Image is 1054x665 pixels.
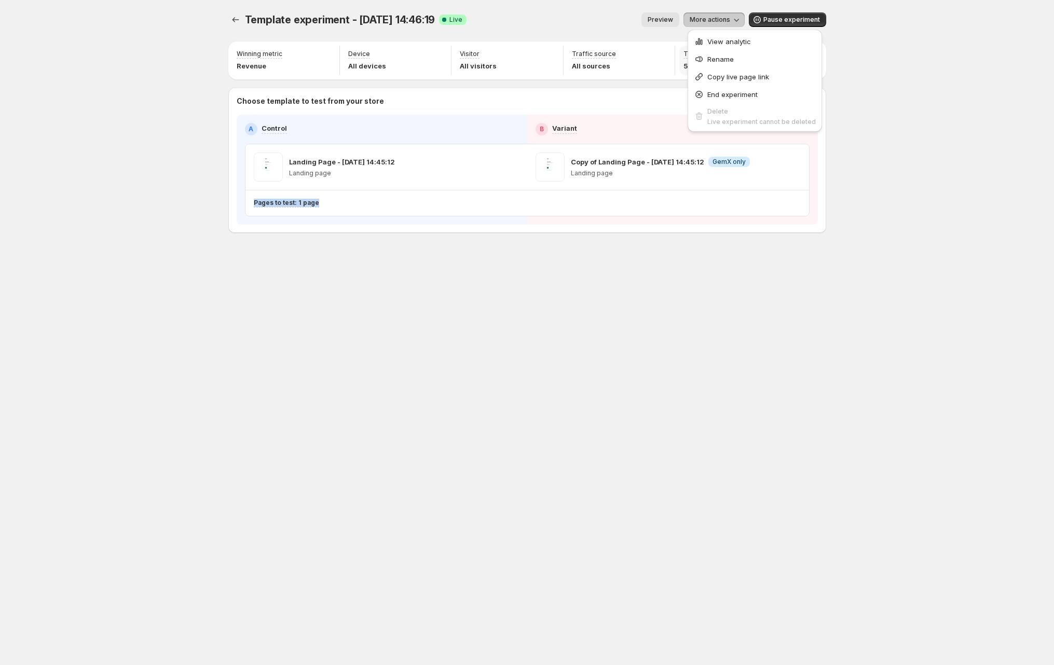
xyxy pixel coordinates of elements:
[552,123,577,133] p: Variant
[707,106,816,116] div: Delete
[707,90,758,99] span: End experiment
[691,86,819,102] button: End experiment
[460,61,497,71] p: All visitors
[691,50,819,67] button: Rename
[713,158,746,166] span: GemX only
[690,16,730,24] span: More actions
[249,125,253,133] h2: A
[254,153,283,182] img: Landing Page - Aug 21, 14:45:12
[348,50,370,58] p: Device
[683,12,745,27] button: More actions
[707,37,751,46] span: View analytic
[348,61,386,71] p: All devices
[289,169,395,177] p: Landing page
[648,16,673,24] span: Preview
[237,96,818,106] p: Choose template to test from your store
[641,12,679,27] button: Preview
[237,50,282,58] p: Winning metric
[571,169,750,177] p: Landing page
[254,199,319,207] p: Pages to test: 1 page
[237,61,282,71] p: Revenue
[540,125,544,133] h2: B
[449,16,462,24] span: Live
[691,33,819,49] button: View analytic
[228,12,243,27] button: Experiments
[289,157,395,167] p: Landing Page - [DATE] 14:45:12
[571,157,704,167] p: Copy of Landing Page - [DATE] 14:45:12
[460,50,480,58] p: Visitor
[691,68,819,85] button: Copy live page link
[245,13,435,26] span: Template experiment - [DATE] 14:46:19
[691,103,819,129] button: DeleteLive experiment cannot be deleted
[262,123,287,133] p: Control
[572,50,616,58] p: Traffic source
[749,12,826,27] button: Pause experiment
[707,55,734,63] span: Rename
[572,61,616,71] p: All sources
[763,16,820,24] span: Pause experiment
[536,153,565,182] img: Copy of Landing Page - Aug 21, 14:45:12
[707,118,816,126] span: Live experiment cannot be deleted
[707,73,769,81] span: Copy live page link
